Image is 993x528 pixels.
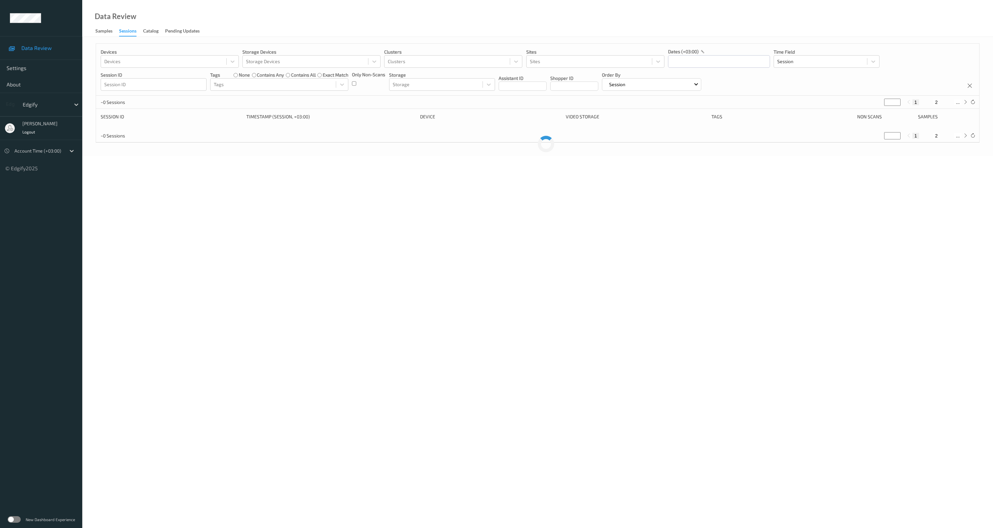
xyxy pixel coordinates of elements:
[933,99,940,105] button: 2
[101,49,239,55] p: Devices
[242,49,381,55] p: Storage Devices
[389,72,495,78] p: Storage
[95,13,136,20] div: Data Review
[526,49,664,55] p: Sites
[711,113,853,120] div: Tags
[246,113,416,120] div: Timestamp (Session, +03:00)
[499,75,547,82] p: Assistant ID
[954,99,962,105] button: ...
[774,49,880,55] p: Time Field
[119,27,143,36] a: Sessions
[912,99,919,105] button: 1
[291,72,316,78] label: contains all
[918,113,975,120] div: Samples
[101,113,242,120] div: Session ID
[101,99,150,106] p: ~0 Sessions
[95,28,112,36] div: Samples
[912,133,919,139] button: 1
[550,75,598,82] p: Shopper ID
[668,48,699,55] p: dates (+03:00)
[420,113,561,120] div: Device
[857,113,914,120] div: Non Scans
[101,72,207,78] p: Session ID
[239,72,250,78] label: none
[165,28,200,36] div: Pending Updates
[101,132,150,139] p: ~0 Sessions
[954,133,962,139] button: ...
[95,27,119,36] a: Samples
[566,113,707,120] div: Video Storage
[607,81,628,88] p: Session
[602,72,701,78] p: Order By
[933,133,940,139] button: 2
[384,49,522,55] p: Clusters
[143,28,159,36] div: Catalog
[257,72,284,78] label: contains any
[210,72,220,78] p: Tags
[143,27,165,36] a: Catalog
[323,72,348,78] label: exact match
[352,71,385,78] p: Only Non-Scans
[165,27,206,36] a: Pending Updates
[119,28,137,36] div: Sessions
